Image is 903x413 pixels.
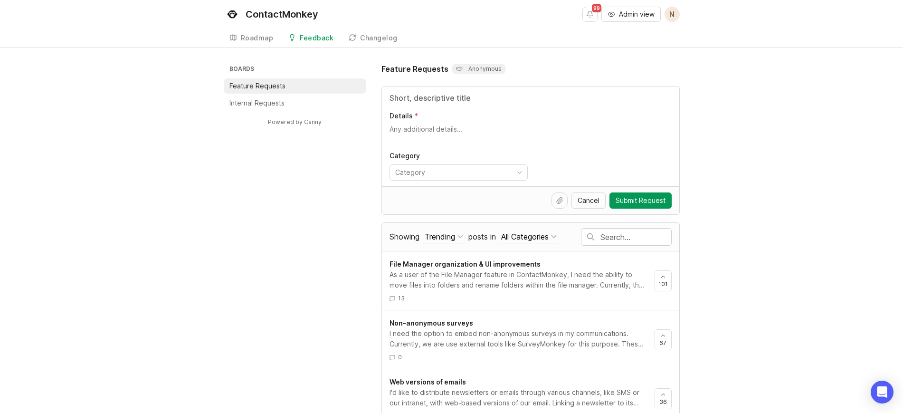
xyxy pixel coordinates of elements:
[224,6,241,23] img: ContactMonkey logo
[390,319,473,327] span: Non-anonymous surveys
[582,7,598,22] button: Notifications
[665,7,680,22] button: N
[499,231,559,243] button: posts in
[456,65,502,73] p: Anonymous
[468,232,496,241] span: posts in
[229,98,285,108] p: Internal Requests
[390,259,655,302] a: File Manager organization & UI improvementsAs a user of the File Manager feature in ContactMonkey...
[601,7,661,22] button: Admin view
[871,381,893,403] div: Open Intercom Messenger
[659,339,666,347] span: 67
[390,387,647,408] div: I'd like to distribute newsletters or emails through various channels, like SMS or our intranet, ...
[600,232,671,242] input: Search…
[425,231,455,242] div: Trending
[390,318,655,361] a: Non-anonymous surveysI need the option to embed non-anonymous surveys in my communications. Curre...
[658,280,668,288] span: 101
[398,294,405,302] span: 13
[616,196,665,205] span: Submit Request
[578,196,599,205] span: Cancel
[655,388,672,409] button: 36
[390,111,413,121] p: Details
[655,329,672,350] button: 67
[300,35,333,41] div: Feedback
[398,353,402,361] span: 0
[395,167,511,178] input: Category
[229,81,285,91] p: Feature Requests
[390,164,528,181] div: toggle menu
[224,96,366,111] a: Internal Requests
[390,269,647,290] div: As a user of the File Manager feature in ContactMonkey, I need the ability to move files into fol...
[390,378,466,386] span: Web versions of emails
[224,78,366,94] a: Feature Requests
[360,35,398,41] div: Changelog
[390,151,528,161] p: Category
[246,10,318,19] div: ContactMonkey
[655,270,672,291] button: 101
[659,398,667,406] span: 36
[390,260,541,268] span: File Manager organization & UI improvements
[228,63,366,77] h3: Boards
[592,4,601,12] span: 99
[571,192,606,209] button: Cancel
[343,29,403,48] a: Changelog
[283,29,339,48] a: Feedback
[423,231,465,243] button: Showing
[609,192,672,209] button: Submit Request
[224,29,279,48] a: Roadmap
[390,92,672,104] input: Title
[669,9,675,20] span: N
[381,63,448,75] h1: Feature Requests
[390,125,672,144] textarea: Details
[501,231,549,242] div: All Categories
[241,35,274,41] div: Roadmap
[390,232,419,241] span: Showing
[266,116,323,127] a: Powered by Canny
[619,10,655,19] span: Admin view
[390,328,647,349] div: I need the option to embed non-anonymous surveys in my communications. Currently, we are use exte...
[512,169,527,176] svg: toggle icon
